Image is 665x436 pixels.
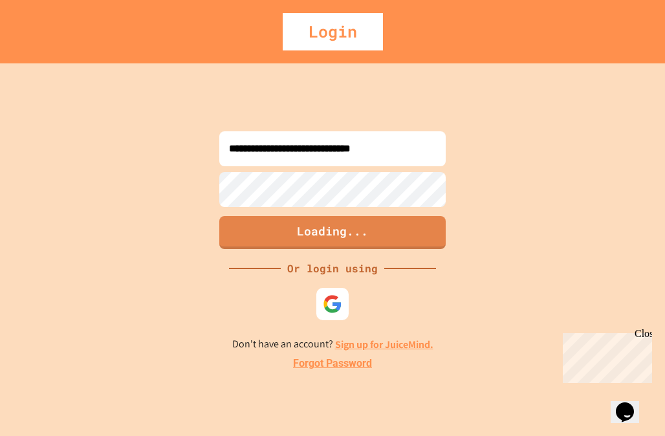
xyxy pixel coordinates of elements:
[5,5,89,82] div: Chat with us now!Close
[611,384,652,423] iframe: chat widget
[219,216,446,249] button: Loading...
[558,328,652,383] iframe: chat widget
[283,13,383,50] div: Login
[323,294,342,314] img: google-icon.svg
[293,356,372,371] a: Forgot Password
[281,261,384,276] div: Or login using
[232,336,433,353] p: Don't have an account?
[335,338,433,351] a: Sign up for JuiceMind.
